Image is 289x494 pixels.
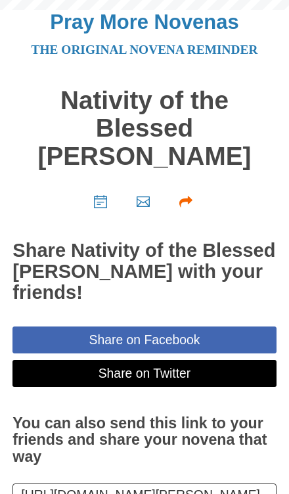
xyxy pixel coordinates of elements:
[12,415,276,466] h3: You can also send this link to your friends and share your novena that way
[123,183,166,218] a: Invite your friends
[12,326,276,353] a: Share on Facebook
[50,11,238,34] a: Pray More Novenas
[12,240,276,303] h2: Share Nativity of the Blessed [PERSON_NAME] with your friends!
[12,87,276,171] h1: Nativity of the Blessed [PERSON_NAME]
[32,43,258,56] a: The original novena reminder
[12,360,276,387] a: Share on Twitter
[166,183,209,218] a: Share your novena
[81,183,123,218] a: Choose start date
